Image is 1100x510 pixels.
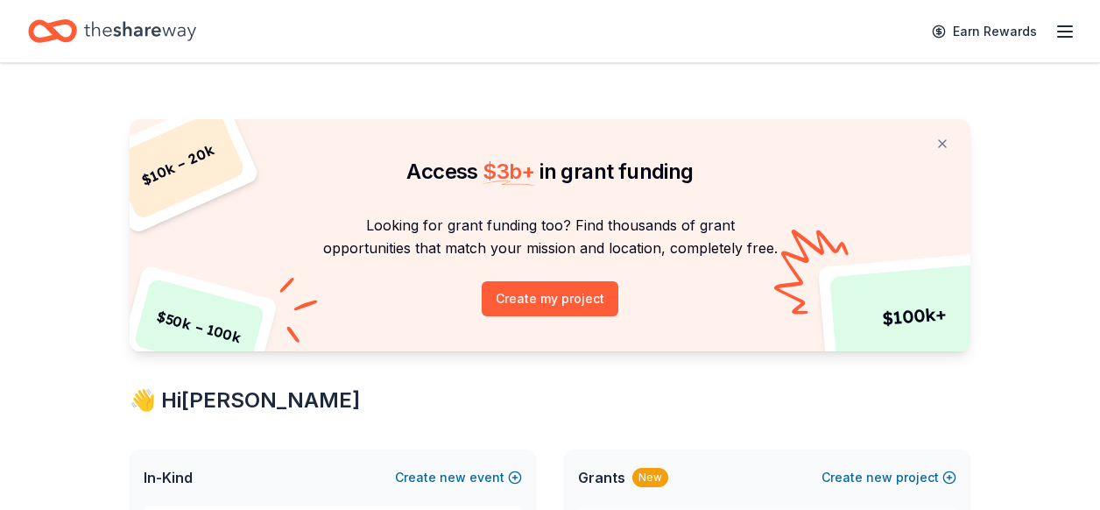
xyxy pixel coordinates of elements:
[28,11,196,52] a: Home
[110,109,247,221] div: $ 10k – 20k
[482,281,618,316] button: Create my project
[144,467,193,488] span: In-Kind
[866,467,892,488] span: new
[483,159,535,184] span: $ 3b +
[921,16,1047,47] a: Earn Rewards
[395,467,522,488] button: Createnewevent
[406,159,693,184] span: Access in grant funding
[130,386,970,414] div: 👋 Hi [PERSON_NAME]
[151,214,949,260] p: Looking for grant funding too? Find thousands of grant opportunities that match your mission and ...
[821,467,956,488] button: Createnewproject
[578,467,625,488] span: Grants
[632,468,668,487] div: New
[440,467,466,488] span: new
